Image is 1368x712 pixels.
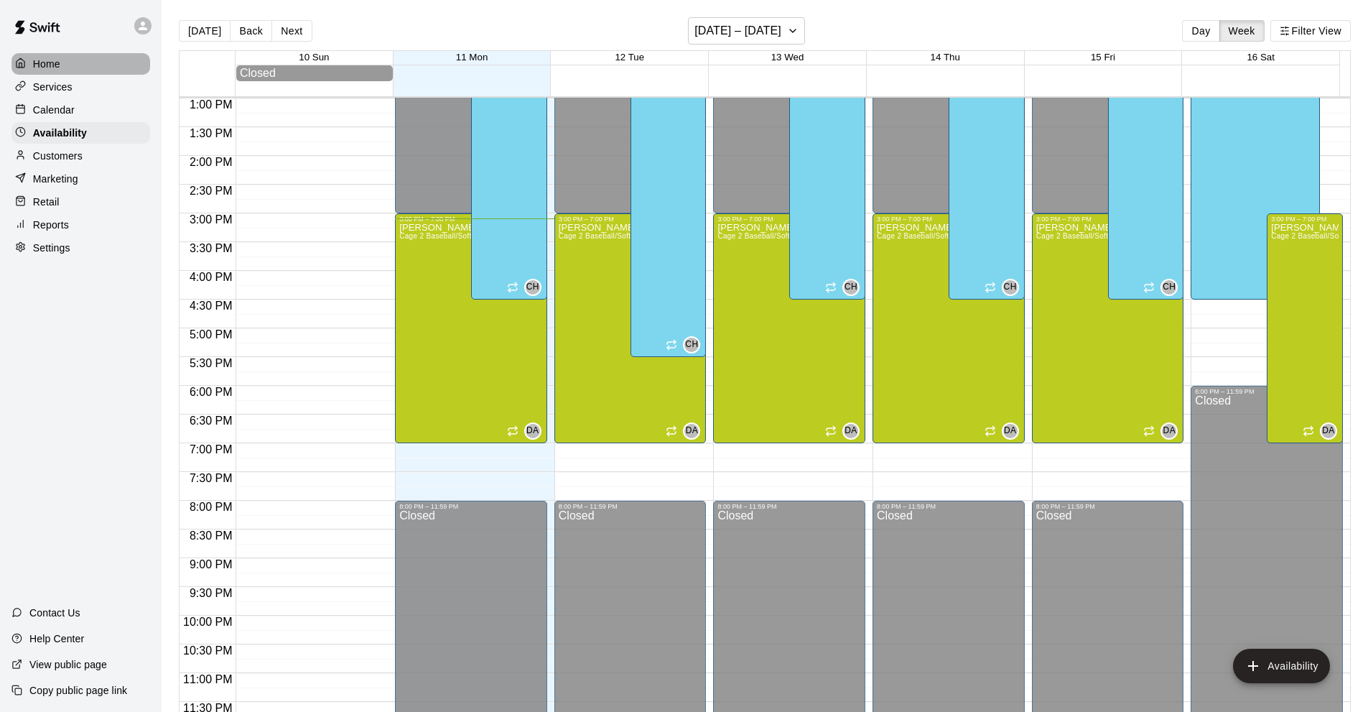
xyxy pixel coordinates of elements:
[1091,52,1115,63] button: 15 Fri
[631,41,707,357] div: 12:00 PM – 5:30 PM: Available
[686,424,698,438] span: DA
[713,213,865,443] div: 3:00 PM – 7:00 PM: Available
[931,52,960,63] button: 14 Thu
[33,103,75,117] p: Calendar
[230,20,272,42] button: Back
[1247,52,1275,63] button: 16 Sat
[186,185,236,197] span: 2:30 PM
[1160,279,1178,296] div: Chandler Harris
[615,52,644,63] button: 12 Tue
[526,280,539,295] span: CH
[559,503,702,510] div: 8:00 PM – 11:59 PM
[1195,388,1339,395] div: 6:00 PM – 11:59 PM
[1160,422,1178,440] div: Devin Alvarez
[299,52,329,63] button: 10 Sun
[271,20,312,42] button: Next
[399,503,543,510] div: 8:00 PM – 11:59 PM
[559,216,702,223] div: 3:00 PM – 7:00 PM
[842,422,860,440] div: Devin Alvarez
[1267,213,1343,443] div: 3:00 PM – 7:00 PM: Available
[694,21,781,41] h6: [DATE] – [DATE]
[526,424,539,438] span: DA
[524,279,541,296] div: Chandler Harris
[29,632,84,646] p: Help Center
[1004,424,1016,438] span: DA
[399,216,543,223] div: 3:00 PM – 7:00 PM
[471,41,547,300] div: 12:00 PM – 4:30 PM: Available
[873,213,1025,443] div: 3:00 PM – 7:00 PM: Available
[186,415,236,427] span: 6:30 PM
[1143,425,1155,437] span: Recurring availability
[789,41,865,300] div: 12:00 PM – 4:30 PM: Available
[554,213,707,443] div: 3:00 PM – 7:00 PM: Available
[11,145,150,167] div: Customers
[1032,213,1184,443] div: 3:00 PM – 7:00 PM: Available
[11,122,150,144] a: Availability
[33,218,69,232] p: Reports
[1233,649,1330,683] button: add
[844,280,857,295] span: CH
[186,156,236,168] span: 2:00 PM
[33,126,87,140] p: Availability
[666,425,677,437] span: Recurring availability
[180,616,236,628] span: 10:00 PM
[1002,422,1019,440] div: Devin Alvarez
[186,386,236,398] span: 6:00 PM
[29,683,127,698] p: Copy public page link
[186,558,236,570] span: 9:00 PM
[180,673,236,685] span: 11:00 PM
[1004,280,1017,295] span: CH
[11,214,150,236] a: Reports
[877,232,1168,240] span: Cage 2 Baseball/Softball front toss, tee work , No Machine , Cage 5 BullPin/ Live Arm
[33,195,60,209] p: Retail
[186,271,236,283] span: 4:00 PM
[1182,20,1219,42] button: Day
[11,53,150,75] a: Home
[825,425,837,437] span: Recurring availability
[559,232,850,240] span: Cage 2 Baseball/Softball front toss, tee work , No Machine , Cage 5 BullPin/ Live Arm
[186,127,236,139] span: 1:30 PM
[1036,232,1328,240] span: Cage 2 Baseball/Softball front toss, tee work , No Machine , Cage 5 BullPin/ Live Arm
[1036,216,1180,223] div: 3:00 PM – 7:00 PM
[877,216,1020,223] div: 3:00 PM – 7:00 PM
[877,503,1020,510] div: 8:00 PM – 11:59 PM
[29,606,80,620] p: Contact Us
[11,76,150,98] div: Services
[399,232,691,240] span: Cage 2 Baseball/Softball front toss, tee work , No Machine , Cage 5 BullPin/ Live Arm
[186,501,236,513] span: 8:00 PM
[180,644,236,657] span: 10:30 PM
[186,98,236,111] span: 1:00 PM
[771,52,804,63] span: 13 Wed
[11,99,150,121] a: Calendar
[186,357,236,369] span: 5:30 PM
[186,587,236,599] span: 9:30 PM
[1322,424,1334,438] span: DA
[507,282,518,293] span: Recurring availability
[1163,280,1176,295] span: CH
[985,282,996,293] span: Recurring availability
[186,300,236,312] span: 4:30 PM
[186,242,236,254] span: 3:30 PM
[11,168,150,190] a: Marketing
[1303,425,1314,437] span: Recurring availability
[1036,503,1180,510] div: 8:00 PM – 11:59 PM
[507,425,518,437] span: Recurring availability
[842,279,860,296] div: Chandler Harris
[1270,20,1351,42] button: Filter View
[1108,41,1184,300] div: 12:00 PM – 4:30 PM: Available
[685,338,698,352] span: CH
[456,52,488,63] span: 11 Mon
[33,149,83,163] p: Customers
[1143,282,1155,293] span: Recurring availability
[33,80,73,94] p: Services
[1191,41,1320,300] div: 12:00 PM – 4:30 PM: Available
[985,425,996,437] span: Recurring availability
[33,241,70,255] p: Settings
